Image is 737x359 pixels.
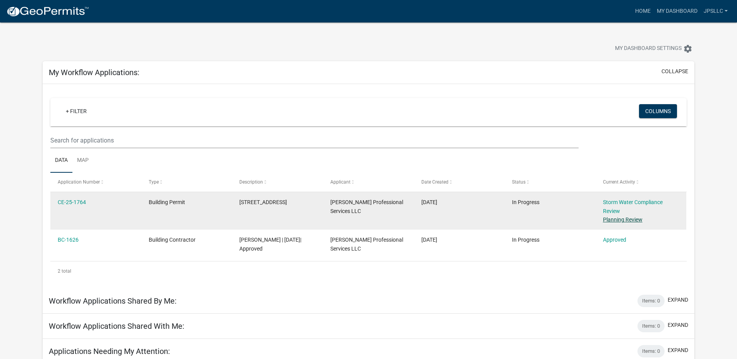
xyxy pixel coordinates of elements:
[239,179,263,185] span: Description
[661,67,688,76] button: collapse
[668,296,688,304] button: expand
[149,179,159,185] span: Type
[609,41,699,56] button: My Dashboard Settingssettings
[603,179,635,185] span: Current Activity
[596,173,687,191] datatable-header-cell: Current Activity
[421,237,437,243] span: 09/10/2025
[58,179,100,185] span: Application Number
[330,199,403,214] span: Jacobs Professional Services LLC
[49,321,184,331] h5: Workflow Applications Shared With Me:
[639,104,677,118] button: Columns
[701,4,731,19] a: JPSLLC
[414,173,505,191] datatable-header-cell: Date Created
[239,199,287,205] span: 363 W Us Hwy 6Valparaiso
[421,179,448,185] span: Date Created
[505,173,596,191] datatable-header-cell: Status
[72,148,93,173] a: Map
[668,321,688,329] button: expand
[330,179,350,185] span: Applicant
[43,84,694,288] div: collapse
[141,173,232,191] datatable-header-cell: Type
[512,179,526,185] span: Status
[60,104,93,118] a: + Filter
[239,237,301,252] span: Stacy Jacobs | 09/11/2025| Approved
[49,296,177,306] h5: Workflow Applications Shared By Me:
[149,237,196,243] span: Building Contractor
[683,44,692,53] i: settings
[149,199,185,205] span: Building Permit
[654,4,701,19] a: My Dashboard
[330,237,403,252] span: Jacobs Professional Services LLC
[603,216,643,223] a: Planning Review
[632,4,654,19] a: Home
[603,199,663,214] a: Storm Water Compliance Review
[421,199,437,205] span: 09/11/2025
[512,199,539,205] span: In Progress
[50,132,579,148] input: Search for applications
[603,237,626,243] a: Approved
[232,173,323,191] datatable-header-cell: Description
[49,347,170,356] h5: Applications Needing My Attention:
[637,345,665,357] div: Items: 0
[637,320,665,332] div: Items: 0
[637,295,665,307] div: Items: 0
[49,68,139,77] h5: My Workflow Applications:
[58,237,79,243] a: BC-1626
[668,346,688,354] button: expand
[50,173,141,191] datatable-header-cell: Application Number
[50,261,687,281] div: 2 total
[58,199,86,205] a: CE-25-1764
[50,148,72,173] a: Data
[615,44,682,53] span: My Dashboard Settings
[323,173,414,191] datatable-header-cell: Applicant
[512,237,539,243] span: In Progress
